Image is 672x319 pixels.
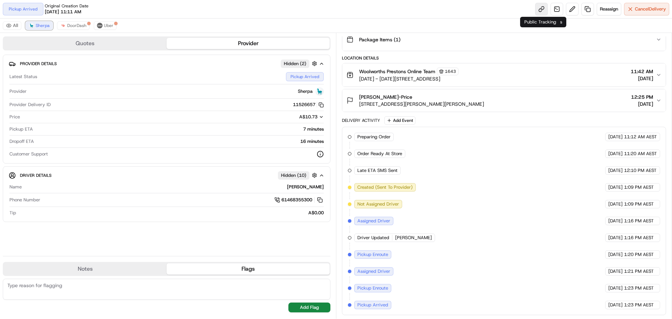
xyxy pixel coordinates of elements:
span: [DATE] [608,167,623,174]
span: [DATE] [608,268,623,275]
span: [DATE] [631,100,653,108]
div: Start new chat [24,67,115,74]
div: 16 minutes [37,138,324,145]
span: 1:16 PM AEST [624,218,654,224]
img: uber-new-logo.jpeg [97,23,103,28]
img: sherpa_logo.png [29,23,34,28]
div: Location Details [342,55,666,61]
button: Provider DetailsHidden (2) [9,58,324,69]
span: [STREET_ADDRESS][PERSON_NAME][PERSON_NAME] [359,100,484,108]
span: 12:25 PM [631,93,653,100]
span: Created (Sent To Provider) [357,184,413,190]
span: Uber [104,23,113,28]
button: Reassign [597,3,621,15]
button: Quotes [3,38,167,49]
span: 1:16 PM AEST [624,235,654,241]
span: DoorDash [67,23,86,28]
button: Add Flag [288,303,330,312]
span: Driver Details [20,173,51,178]
a: 💻API Documentation [56,99,115,111]
span: Preparing Order [357,134,391,140]
span: Provider Details [20,61,57,67]
span: Name [9,184,22,190]
span: [PERSON_NAME] [395,235,432,241]
span: [DATE] [608,302,623,308]
span: API Documentation [66,102,112,109]
span: Tip [9,210,16,216]
span: Provider Delivery ID [9,102,51,108]
span: Not Assigned Driver [357,201,399,207]
button: Woolworths Prestons Online Team1643[DATE] - [DATE][STREET_ADDRESS]11:42 AM[DATE] [342,63,666,86]
span: 11:12 AM AEST [624,134,657,140]
img: 1736555255976-a54dd68f-1ca7-489b-9aae-adbdc363a1c4 [7,67,20,79]
span: 11:42 AM [631,68,653,75]
span: Sherpa [298,88,313,95]
span: Pickup Arrived [357,302,388,308]
span: Pylon [70,119,85,124]
span: [DATE] [608,285,623,291]
span: Assigned Driver [357,218,390,224]
button: A$10.73 [262,114,324,120]
span: [DATE] [608,235,623,241]
span: 1:09 PM AEST [624,184,654,190]
span: Woolworths Prestons Online Team [359,68,435,75]
button: Hidden (10) [278,171,319,180]
span: Reassign [600,6,618,12]
span: Pickup ETA [9,126,33,132]
button: Sherpa [26,21,53,30]
div: [PERSON_NAME] [24,184,324,190]
button: Hidden (2) [281,59,319,68]
input: Clear [18,45,115,53]
button: Add Event [384,116,415,125]
span: Hidden ( 10 ) [281,172,306,179]
span: [PERSON_NAME]-Price [359,93,412,100]
button: Package Items (1) [342,28,666,51]
span: Hidden ( 2 ) [284,61,306,67]
span: 1:23 PM AEST [624,302,654,308]
button: Provider [167,38,330,49]
span: [DATE] 11:11 AM [45,9,81,15]
span: Pickup Enroute [357,285,388,291]
button: Driver DetailsHidden (10) [9,169,324,181]
span: Package Items ( 1 ) [359,36,400,43]
button: Uber [94,21,117,30]
span: [DATE] [608,184,623,190]
button: [PERSON_NAME]-Price[STREET_ADDRESS][PERSON_NAME][PERSON_NAME]12:25 PM[DATE] [342,89,666,112]
span: 1643 [445,69,456,74]
div: 📗 [7,102,13,108]
button: 11526657 [293,102,324,108]
span: 61468355300 [281,197,312,203]
button: Start new chat [119,69,127,77]
span: Latest Status [9,74,37,80]
div: A$0.00 [19,210,324,216]
span: 12:10 PM AEST [624,167,657,174]
span: Driver Updated [357,235,389,241]
p: Welcome 👋 [7,28,127,39]
div: 💻 [59,102,65,108]
span: [DATE] [631,75,653,82]
span: [DATE] [608,218,623,224]
span: Late ETA SMS Sent [357,167,398,174]
span: Price [9,114,20,120]
span: Order Ready At Store [357,151,402,157]
span: Knowledge Base [14,102,54,109]
button: All [3,21,21,30]
span: 1:20 PM AEST [624,251,654,258]
span: Assigned Driver [357,268,390,275]
div: Delivery Activity [342,118,380,123]
button: Notes [3,263,167,275]
a: Powered byPylon [49,118,85,124]
div: 7 minutes [36,126,324,132]
span: [DATE] - [DATE][STREET_ADDRESS] [359,75,458,82]
span: [DATE] [608,134,623,140]
span: Pickup Enroute [357,251,388,258]
button: DoorDash [57,21,90,30]
span: Dropoff ETA [9,138,34,145]
img: sherpa_logo.png [315,87,324,96]
span: 11:20 AM AEST [624,151,657,157]
span: 1:23 PM AEST [624,285,654,291]
div: Public Tracking [520,17,560,27]
span: Provider [9,88,27,95]
img: doordash_logo_v2.png [60,23,66,28]
button: Flags [167,263,330,275]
